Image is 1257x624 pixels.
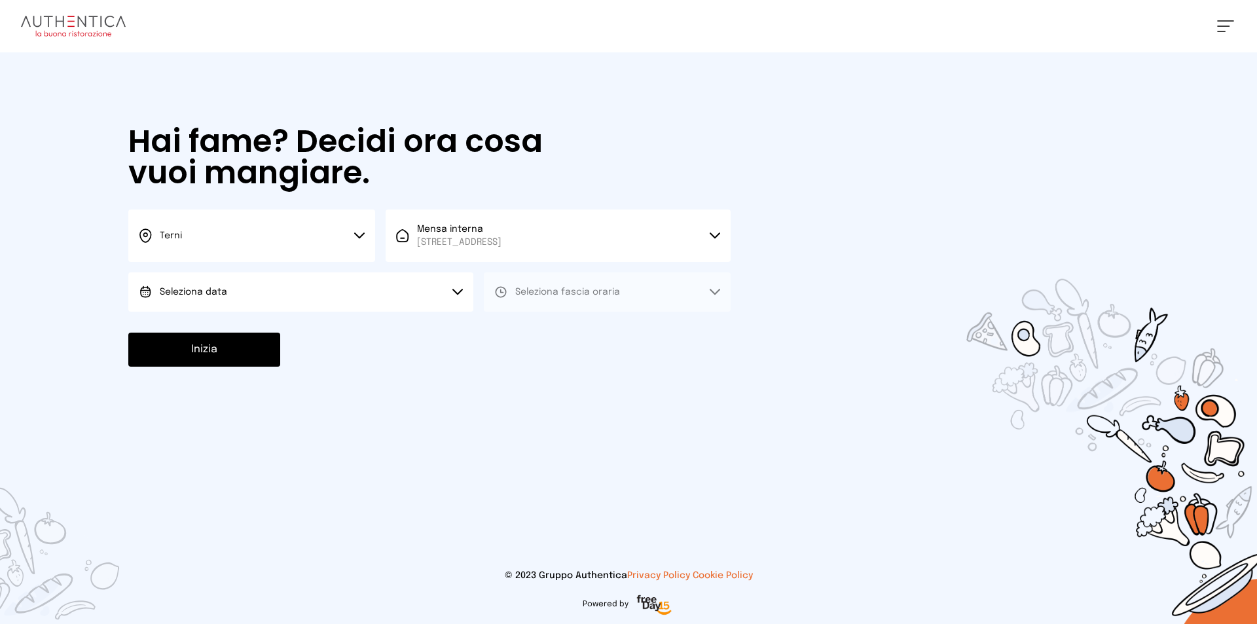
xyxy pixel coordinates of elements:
img: sticker-selezione-mensa.70a28f7.png [890,204,1257,624]
a: Cookie Policy [693,571,753,580]
img: logo.8f33a47.png [21,16,126,37]
a: Privacy Policy [627,571,690,580]
h1: Hai fame? Decidi ora cosa vuoi mangiare. [128,126,580,189]
span: Powered by [583,599,628,610]
button: Seleziona fascia oraria [484,272,731,312]
button: Inizia [128,333,280,367]
button: Seleziona data [128,272,473,312]
span: Mensa interna [417,223,501,249]
img: logo-freeday.3e08031.png [634,593,675,619]
span: Seleziona fascia oraria [515,287,620,297]
span: Seleziona data [160,287,227,297]
span: Terni [160,231,182,240]
button: Terni [128,210,375,262]
p: © 2023 Gruppo Authentica [21,569,1236,582]
span: [STREET_ADDRESS] [417,236,501,249]
button: Mensa interna[STREET_ADDRESS] [386,210,731,262]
